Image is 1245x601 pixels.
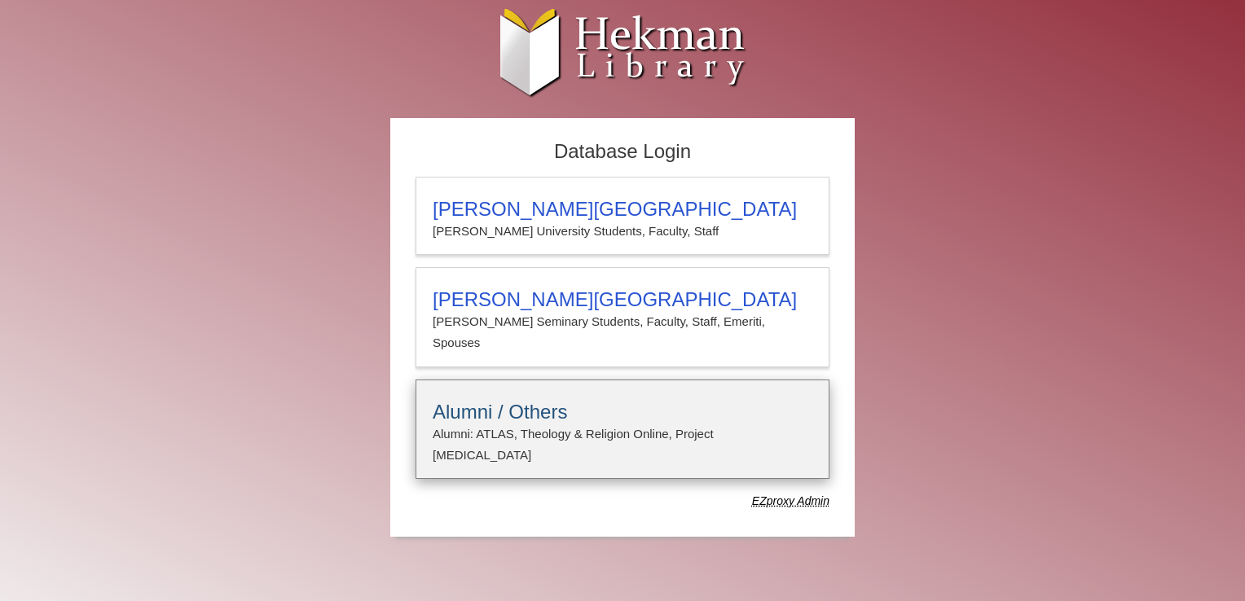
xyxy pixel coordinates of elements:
h3: [PERSON_NAME][GEOGRAPHIC_DATA] [433,198,812,221]
p: [PERSON_NAME] University Students, Faculty, Staff [433,221,812,242]
h3: Alumni / Others [433,401,812,423]
a: [PERSON_NAME][GEOGRAPHIC_DATA][PERSON_NAME] University Students, Faculty, Staff [416,177,829,255]
a: [PERSON_NAME][GEOGRAPHIC_DATA][PERSON_NAME] Seminary Students, Faculty, Staff, Emeriti, Spouses [416,267,829,367]
p: Alumni: ATLAS, Theology & Religion Online, Project [MEDICAL_DATA] [433,423,812,467]
dfn: Use Alumni login [752,494,829,507]
h3: [PERSON_NAME][GEOGRAPHIC_DATA] [433,288,812,311]
h2: Database Login [407,135,838,169]
summary: Alumni / OthersAlumni: ATLAS, Theology & Religion Online, Project [MEDICAL_DATA] [433,401,812,467]
p: [PERSON_NAME] Seminary Students, Faculty, Staff, Emeriti, Spouses [433,311,812,354]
